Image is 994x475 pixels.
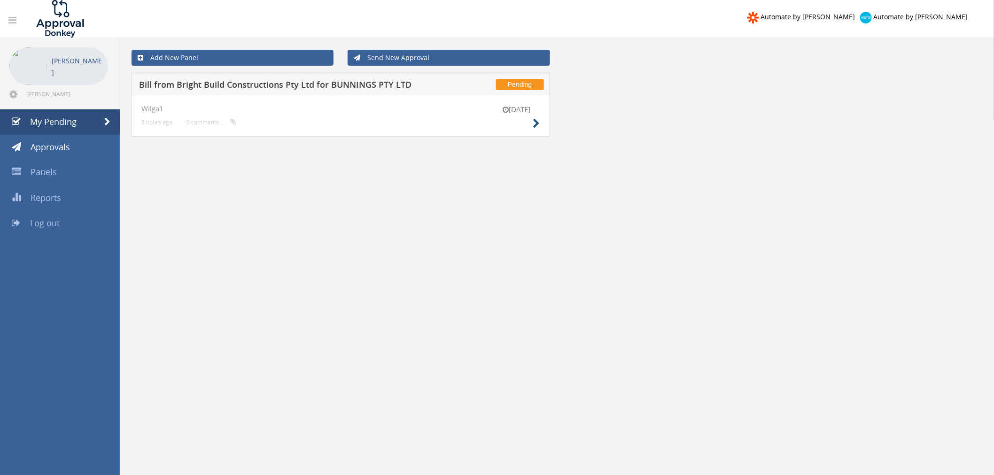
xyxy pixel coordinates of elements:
[132,50,334,66] a: Add New Panel
[31,141,70,153] span: Approvals
[747,12,759,23] img: zapier-logomark.png
[496,79,544,90] span: Pending
[141,105,540,113] h4: Wilga1
[30,116,77,127] span: My Pending
[348,50,550,66] a: Send New Approval
[761,12,855,21] span: Automate by [PERSON_NAME]
[874,12,968,21] span: Automate by [PERSON_NAME]
[141,119,172,126] small: 3 hours ago
[31,166,57,177] span: Panels
[139,80,421,92] h5: Bill from Bright Build Constructions Pty Ltd for BUNNINGS PTY LTD
[31,192,61,203] span: Reports
[860,12,872,23] img: xero-logo.png
[52,55,103,78] p: [PERSON_NAME]
[493,105,540,115] small: [DATE]
[186,119,236,126] small: 0 comments...
[30,217,60,229] span: Log out
[26,90,106,98] span: [PERSON_NAME][EMAIL_ADDRESS][DOMAIN_NAME]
